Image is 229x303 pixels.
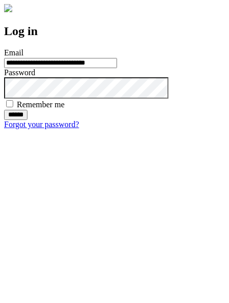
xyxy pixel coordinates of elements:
[4,48,23,57] label: Email
[4,120,79,129] a: Forgot your password?
[17,100,65,109] label: Remember me
[4,68,35,77] label: Password
[4,4,12,12] img: logo-4e3dc11c47720685a147b03b5a06dd966a58ff35d612b21f08c02c0306f2b779.png
[4,24,225,38] h2: Log in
